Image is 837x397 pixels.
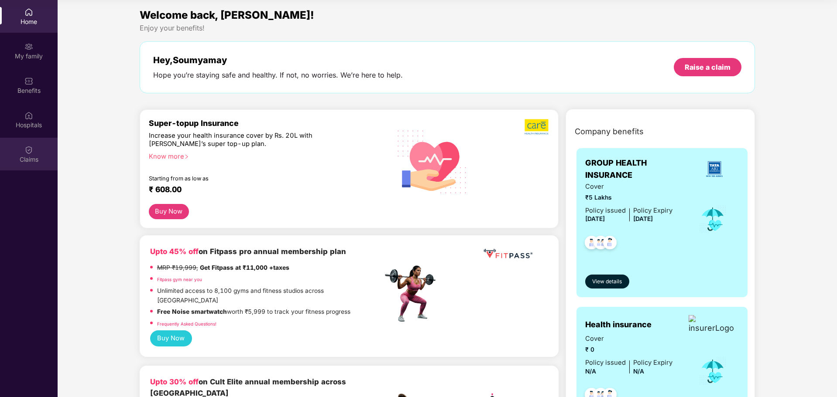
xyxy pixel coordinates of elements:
[153,55,403,65] div: Hey, Soumyamay
[24,77,33,85] img: svg+xml;base64,PHN2ZyBpZD0iQmVuZWZpdHMiIHhtbG5zPSJodHRwOi8vd3d3LnczLm9yZy8yMDAwL3N2ZyIgd2lkdGg9Ij...
[150,247,199,256] b: Upto 45% off
[149,132,345,149] div: Increase your health insurance cover by Rs. 20L with [PERSON_NAME]’s super top-up plan.
[184,154,189,159] span: right
[585,334,672,344] span: Cover
[391,119,474,204] img: svg+xml;base64,PHN2ZyB4bWxucz0iaHR0cDovL3d3dy53My5vcmcvMjAwMC9zdmciIHhtbG5zOnhsaW5rPSJodHRwOi8vd3...
[585,206,626,216] div: Policy issued
[157,277,202,282] a: Fitpass gym near you
[150,377,199,386] b: Upto 30% off
[699,357,727,386] img: icon
[149,204,189,219] button: Buy Now
[149,175,346,181] div: Starting from as low as
[633,358,672,368] div: Policy Expiry
[590,233,611,254] img: svg+xml;base64,PHN2ZyB4bWxucz0iaHR0cDovL3d3dy53My5vcmcvMjAwMC9zdmciIHdpZHRoPSI0OC45MTUiIGhlaWdodD...
[149,185,374,195] div: ₹ 608.00
[24,8,33,17] img: svg+xml;base64,PHN2ZyBpZD0iSG9tZSIgeG1sbnM9Imh0dHA6Ly93d3cudzMub3JnLzIwMDAvc3ZnIiB3aWR0aD0iMjAiIG...
[585,157,689,182] span: GROUP HEALTH INSURANCE
[633,215,653,222] span: [DATE]
[699,205,727,234] img: icon
[585,368,596,375] span: N/A
[575,126,644,138] span: Company benefits
[150,330,192,346] button: Buy Now
[585,358,626,368] div: Policy issued
[585,345,672,355] span: ₹ 0
[200,264,289,271] strong: Get Fitpass at ₹11,000 +taxes
[581,233,602,254] img: svg+xml;base64,PHN2ZyB4bWxucz0iaHR0cDovL3d3dy53My5vcmcvMjAwMC9zdmciIHdpZHRoPSI0OC45NDMiIGhlaWdodD...
[24,146,33,154] img: svg+xml;base64,PHN2ZyBpZD0iQ2xhaW0iIHhtbG5zPSJodHRwOi8vd3d3LnczLm9yZy8yMDAwL3N2ZyIgd2lkdGg9IjIwIi...
[157,307,350,317] p: worth ₹5,999 to track your fitness progress
[150,247,346,256] b: on Fitpass pro annual membership plan
[585,193,672,203] span: ₹5 Lakhs
[592,278,622,286] span: View details
[157,321,216,326] a: Frequently Asked Questions!
[140,9,314,21] span: Welcome back, [PERSON_NAME]!
[585,182,672,192] span: Cover
[585,275,629,288] button: View details
[382,263,443,324] img: fpp.png
[585,215,605,222] span: [DATE]
[689,315,737,334] img: insurerLogo
[599,233,621,254] img: svg+xml;base64,PHN2ZyB4bWxucz0iaHR0cDovL3d3dy53My5vcmcvMjAwMC9zdmciIHdpZHRoPSI0OC45NDMiIGhlaWdodD...
[633,206,672,216] div: Policy Expiry
[157,286,382,305] p: Unlimited access to 8,100 gyms and fitness studios across [GEOGRAPHIC_DATA]
[24,111,33,120] img: svg+xml;base64,PHN2ZyBpZD0iSG9zcGl0YWxzIiB4bWxucz0iaHR0cDovL3d3dy53My5vcmcvMjAwMC9zdmciIHdpZHRoPS...
[482,246,534,262] img: fppp.png
[633,368,644,375] span: N/A
[157,264,198,271] del: MRP ₹19,999,
[525,119,549,135] img: b5dec4f62d2307b9de63beb79f102df3.png
[153,71,403,80] div: Hope you’re staying safe and healthy. If not, no worries. We’re here to help.
[685,62,731,72] div: Raise a claim
[157,308,227,315] strong: Free Noise smartwatch
[24,42,33,51] img: svg+xml;base64,PHN2ZyB3aWR0aD0iMjAiIGhlaWdodD0iMjAiIHZpZXdCb3g9IjAgMCAyMCAyMCIgZmlsbD0ibm9uZSIgeG...
[585,319,652,331] span: Health insurance
[703,157,726,181] img: insurerLogo
[149,153,377,159] div: Know more
[140,24,755,33] div: Enjoy your benefits!
[149,119,383,128] div: Super-topup Insurance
